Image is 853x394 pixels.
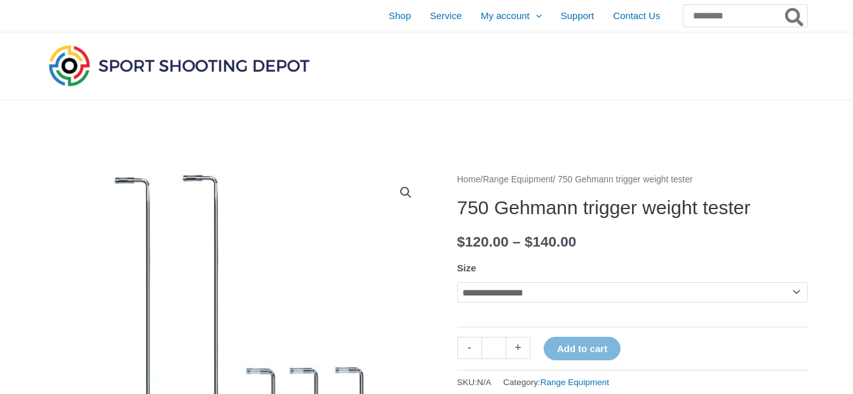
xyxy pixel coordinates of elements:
[457,234,466,250] span: $
[544,337,621,360] button: Add to cart
[457,172,808,188] nav: Breadcrumb
[525,234,576,250] bdi: 140.00
[513,234,521,250] span: –
[394,181,417,204] a: View full-screen image gallery
[503,374,609,390] span: Category:
[541,377,609,387] a: Range Equipment
[46,42,312,89] img: Sport Shooting Depot
[457,262,476,273] label: Size
[525,234,533,250] span: $
[457,374,492,390] span: SKU:
[481,337,506,359] input: Product quantity
[457,337,481,359] a: -
[457,175,481,184] a: Home
[483,175,553,184] a: Range Equipment
[477,377,492,387] span: N/A
[457,196,808,219] h1: 750 Gehmann trigger weight tester
[506,337,530,359] a: +
[782,5,807,27] button: Search
[457,234,509,250] bdi: 120.00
